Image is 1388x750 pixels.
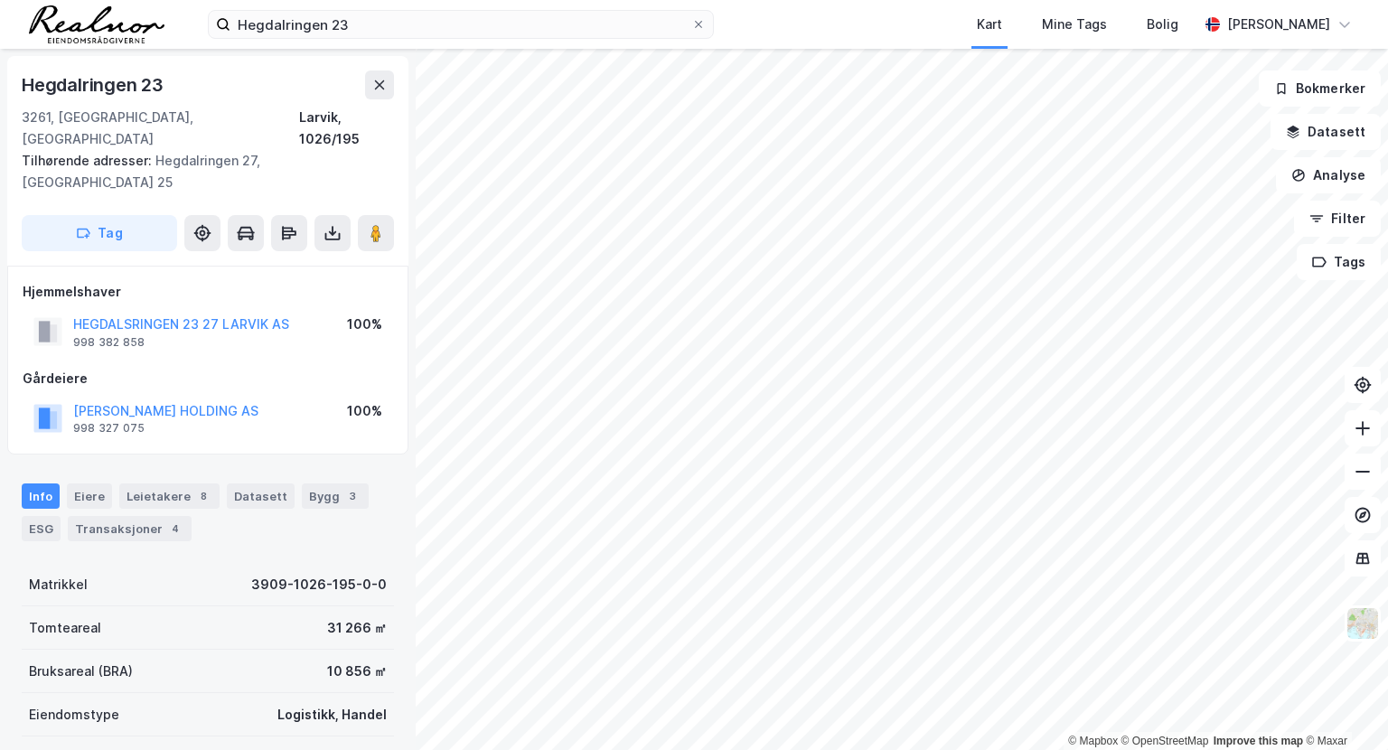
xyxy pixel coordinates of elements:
div: 100% [347,400,382,422]
div: [PERSON_NAME] [1227,14,1330,35]
div: Info [22,483,60,509]
div: Hegdalringen 27, [GEOGRAPHIC_DATA] 25 [22,150,380,193]
div: 3261, [GEOGRAPHIC_DATA], [GEOGRAPHIC_DATA] [22,107,299,150]
button: Datasett [1271,114,1381,150]
div: Mine Tags [1042,14,1107,35]
button: Filter [1294,201,1381,237]
div: Matrikkel [29,574,88,595]
div: Leietakere [119,483,220,509]
div: Hjemmelshaver [23,281,393,303]
div: 998 382 858 [73,335,145,350]
div: Bolig [1147,14,1178,35]
div: Eiere [67,483,112,509]
iframe: Chat Widget [1298,663,1388,750]
div: 3 [343,487,361,505]
div: Kart [977,14,1002,35]
div: 4 [166,520,184,538]
a: Mapbox [1068,735,1118,747]
div: 10 856 ㎡ [327,661,387,682]
input: Søk på adresse, matrikkel, gårdeiere, leietakere eller personer [230,11,691,38]
div: Hegdalringen 23 [22,70,167,99]
div: Tomteareal [29,617,101,639]
a: OpenStreetMap [1121,735,1209,747]
div: 100% [347,314,382,335]
button: Bokmerker [1259,70,1381,107]
div: Bygg [302,483,369,509]
span: Tilhørende adresser: [22,153,155,168]
div: ESG [22,516,61,541]
div: 31 266 ㎡ [327,617,387,639]
div: Datasett [227,483,295,509]
div: 3909-1026-195-0-0 [251,574,387,595]
div: Kontrollprogram for chat [1298,663,1388,750]
div: 8 [194,487,212,505]
div: 998 327 075 [73,421,145,436]
img: Z [1346,606,1380,641]
a: Improve this map [1214,735,1303,747]
div: Gårdeiere [23,368,393,389]
div: Transaksjoner [68,516,192,541]
div: Larvik, 1026/195 [299,107,394,150]
div: Bruksareal (BRA) [29,661,133,682]
button: Tags [1297,244,1381,280]
button: Analyse [1276,157,1381,193]
div: Logistikk, Handel [277,704,387,726]
div: Eiendomstype [29,704,119,726]
button: Tag [22,215,177,251]
img: realnor-logo.934646d98de889bb5806.png [29,5,164,43]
